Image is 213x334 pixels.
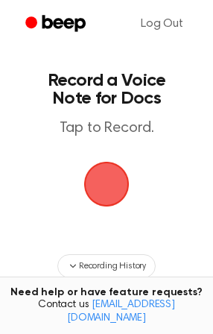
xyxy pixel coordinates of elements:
[27,119,186,138] p: Tap to Record.
[27,72,186,107] h1: Record a Voice Note for Docs
[9,299,204,325] span: Contact us
[126,6,198,42] a: Log Out
[84,162,129,207] img: Beep Logo
[57,254,156,278] button: Recording History
[67,300,175,324] a: [EMAIL_ADDRESS][DOMAIN_NAME]
[15,10,99,39] a: Beep
[79,259,146,273] span: Recording History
